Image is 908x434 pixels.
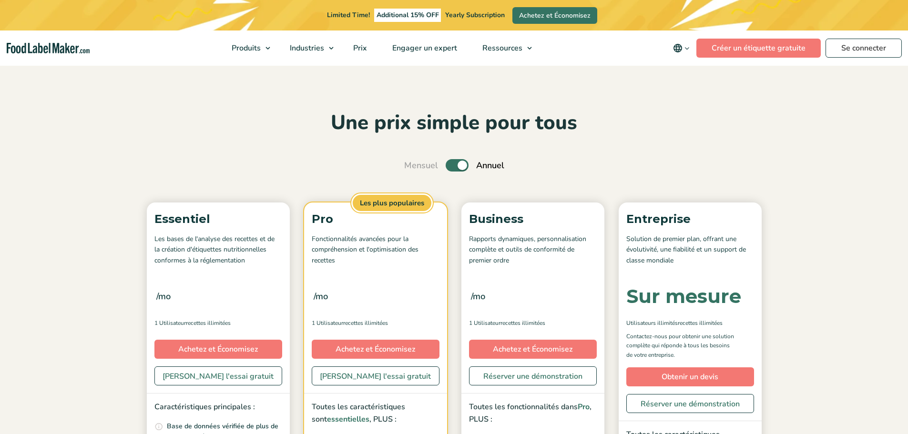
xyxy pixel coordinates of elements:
a: Engager un expert [380,30,468,66]
span: Les plus populaires [351,193,433,213]
p: Caractéristiques principales : [154,401,282,414]
span: Engager un expert [389,43,458,53]
span: Prix [350,43,368,53]
span: 1 Utilisateur [312,319,343,327]
span: Recettes illimitées [343,319,388,327]
a: Achetez et Économisez [312,340,439,359]
a: Achetez et Économisez [469,340,597,359]
span: Utilisateurs illimités [626,319,678,327]
span: Industries [287,43,325,53]
span: Ressources [480,43,523,53]
span: /mo [156,290,171,303]
span: Yearly Subscription [445,10,505,20]
span: Mensuel [404,159,438,172]
a: Réserver une démonstration [626,394,754,413]
div: Sur mesure [626,287,741,306]
a: Se connecter [826,39,902,58]
a: [PERSON_NAME] l'essai gratuit [154,366,282,385]
a: Prix [341,30,377,66]
p: Toutes les fonctionnalités dans , PLUS : [469,401,597,425]
p: Contactez-nous pour obtenir une solution complète qui réponde à tous les besoins de votre entrepr... [626,332,736,360]
span: 1 Utilisateur [154,319,186,327]
span: essentielles [327,414,369,424]
p: Les bases de l'analyse des recettes et de la création d'étiquettes nutritionnelles conformes à la... [154,234,282,266]
h2: Une prix simple pour tous [142,110,766,136]
a: Réserver une démonstration [469,366,597,385]
a: Produits [219,30,275,66]
span: Recettes illimitées [186,319,231,327]
p: Toutes les caractéristiques sont , PLUS : [312,401,439,425]
p: Fonctionnalités avancées pour la compréhension et l'optimisation des recettes [312,234,439,266]
a: Industries [277,30,338,66]
span: /mo [314,290,328,303]
span: Produits [229,43,262,53]
a: Obtenir un devis [626,367,754,386]
p: Business [469,210,597,228]
span: Recettes illimitées [678,319,723,327]
span: Limited Time! [327,10,370,20]
p: Rapports dynamiques, personnalisation complète et outils de conformité de premier ordre [469,234,597,266]
p: Solution de premier plan, offrant une évolutivité, une fiabilité et un support de classe mondiale [626,234,754,266]
a: Ressources [470,30,537,66]
a: Achetez et Économisez [154,340,282,359]
span: Annuel [476,159,504,172]
a: Achetez et Économisez [512,7,597,24]
p: Pro [312,210,439,228]
span: /mo [471,290,485,303]
p: Entreprise [626,210,754,228]
span: Additional 15% OFF [374,9,441,22]
a: [PERSON_NAME] l'essai gratuit [312,366,439,385]
span: Pro [578,402,590,412]
a: Créer un étiquette gratuite [696,39,821,58]
label: Toggle [446,159,469,172]
p: Essentiel [154,210,282,228]
span: Recettes illimitées [500,319,545,327]
span: 1 Utilisateur [469,319,500,327]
